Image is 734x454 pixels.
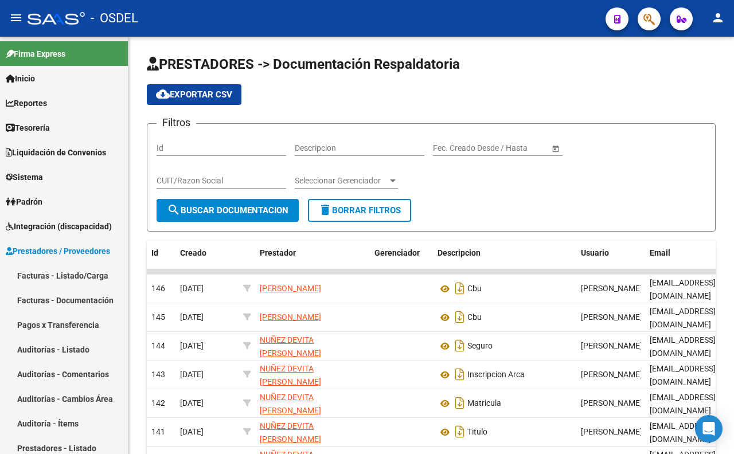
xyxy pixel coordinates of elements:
[452,336,467,355] i: Descargar documento
[374,248,420,257] span: Gerenciador
[260,312,321,322] span: [PERSON_NAME]
[695,415,723,443] div: Open Intercom Messenger
[151,284,165,293] span: 146
[6,146,106,159] span: Liquidación de Convenios
[157,115,196,131] h3: Filtros
[467,399,501,408] span: Matricula
[157,199,299,222] button: Buscar Documentacion
[438,248,481,257] span: Descripcion
[295,176,388,186] span: Seleccionar Gerenciador
[6,245,110,257] span: Prestadores / Proveedores
[6,220,112,233] span: Integración (discapacidad)
[549,142,561,154] button: Open calendar
[260,421,321,444] span: NUÑEZ DEVITA [PERSON_NAME]
[6,48,65,60] span: Firma Express
[485,143,541,153] input: Fecha fin
[6,171,43,183] span: Sistema
[452,279,467,298] i: Descargar documento
[452,422,467,441] i: Descargar documento
[650,364,716,386] span: [EMAIL_ADDRESS][DOMAIN_NAME]
[156,87,170,101] mat-icon: cloud_download
[6,195,42,208] span: Padrón
[167,203,181,217] mat-icon: search
[452,365,467,383] i: Descargar documento
[151,312,165,322] span: 145
[9,11,23,25] mat-icon: menu
[650,307,716,329] span: [EMAIL_ADDRESS][DOMAIN_NAME]
[433,241,576,279] datatable-header-cell: Descripcion
[581,370,642,379] span: [PERSON_NAME]
[467,284,482,293] span: Cbu
[147,84,241,105] button: Exportar CSV
[581,284,642,293] span: [PERSON_NAME]
[650,335,716,358] span: [EMAIL_ADDRESS][DOMAIN_NAME]
[260,284,321,293] span: [PERSON_NAME]
[467,370,525,379] span: Inscripcion Arca
[370,241,433,279] datatable-header-cell: Gerenciador
[581,312,642,322] span: [PERSON_NAME]
[581,341,642,350] span: [PERSON_NAME]
[151,341,165,350] span: 144
[6,122,50,134] span: Tesorería
[452,308,467,326] i: Descargar documento
[581,427,642,436] span: [PERSON_NAME]
[180,284,204,293] span: [DATE]
[180,398,204,408] span: [DATE]
[576,241,645,279] datatable-header-cell: Usuario
[581,248,609,257] span: Usuario
[147,241,175,279] datatable-header-cell: Id
[318,205,401,216] span: Borrar Filtros
[180,312,204,322] span: [DATE]
[260,393,321,415] span: NUÑEZ DEVITA [PERSON_NAME]
[711,11,725,25] mat-icon: person
[147,56,460,72] span: PRESTADORES -> Documentación Respaldatoria
[467,428,487,437] span: Titulo
[452,394,467,412] i: Descargar documento
[156,89,232,100] span: Exportar CSV
[581,398,642,408] span: [PERSON_NAME]
[180,248,206,257] span: Creado
[6,72,35,85] span: Inicio
[318,203,332,217] mat-icon: delete
[180,341,204,350] span: [DATE]
[6,97,47,109] span: Reportes
[175,241,239,279] datatable-header-cell: Creado
[260,364,321,386] span: NUÑEZ DEVITA [PERSON_NAME]
[308,199,411,222] button: Borrar Filtros
[650,248,670,257] span: Email
[255,241,370,279] datatable-header-cell: Prestador
[650,278,716,300] span: [EMAIL_ADDRESS][DOMAIN_NAME]
[260,248,296,257] span: Prestador
[151,248,158,257] span: Id
[180,370,204,379] span: [DATE]
[650,393,716,415] span: [EMAIL_ADDRESS][DOMAIN_NAME]
[151,427,165,436] span: 141
[151,398,165,408] span: 142
[151,370,165,379] span: 143
[467,342,493,351] span: Seguro
[180,427,204,436] span: [DATE]
[167,205,288,216] span: Buscar Documentacion
[650,421,716,444] span: [EMAIL_ADDRESS][DOMAIN_NAME]
[467,313,482,322] span: Cbu
[433,143,475,153] input: Fecha inicio
[260,335,321,358] span: NUÑEZ DEVITA [PERSON_NAME]
[91,6,138,31] span: - OSDEL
